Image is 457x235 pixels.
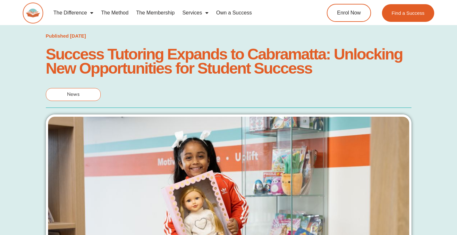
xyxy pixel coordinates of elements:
a: Services [179,5,212,20]
span: Enrol Now [337,10,361,15]
a: Enrol Now [327,4,371,22]
nav: Menu [50,5,303,20]
span: Find a Success [392,11,425,15]
span: News [67,91,80,97]
a: The Method [97,5,132,20]
a: Find a Success [382,4,434,22]
span: Published [46,33,69,39]
a: The Difference [50,5,97,20]
a: Own a Success [212,5,256,20]
a: Published [DATE] [46,32,86,41]
time: [DATE] [70,33,86,39]
h1: Success Tutoring Expands to Cabramatta: Unlocking New Opportunities for Student Success [46,47,411,75]
a: The Membership [132,5,179,20]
